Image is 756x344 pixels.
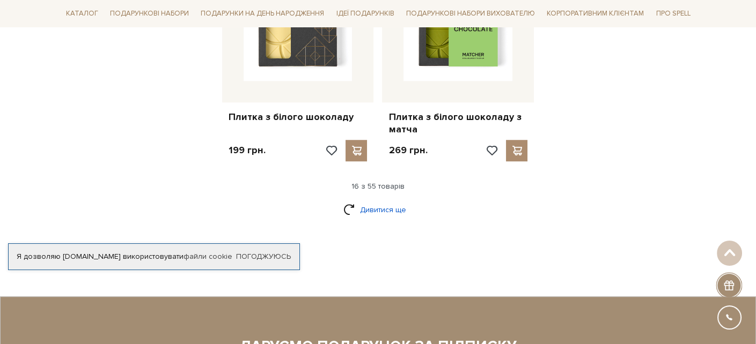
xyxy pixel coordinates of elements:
[388,111,527,136] a: Плитка з білого шоколаду з матча
[332,5,398,22] a: Ідеї подарунків
[388,144,427,156] p: 269 грн.
[343,200,413,219] a: Дивитися ще
[236,252,291,261] a: Погоджуюсь
[229,144,266,156] p: 199 грн.
[651,5,694,22] a: Про Spell
[106,5,193,22] a: Подарункові набори
[62,5,102,22] a: Каталог
[57,182,699,191] div: 16 з 55 товарів
[402,4,539,23] a: Подарункові набори вихователю
[229,111,368,123] a: Плитка з білого шоколаду
[9,252,299,261] div: Я дозволяю [DOMAIN_NAME] використовувати
[542,4,648,23] a: Корпоративним клієнтам
[184,252,232,261] a: файли cookie
[196,5,328,22] a: Подарунки на День народження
